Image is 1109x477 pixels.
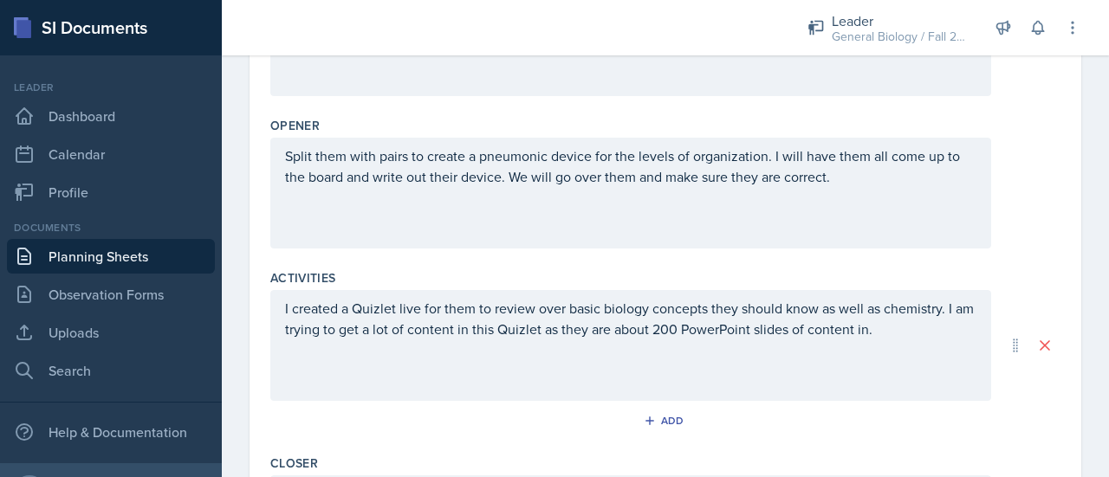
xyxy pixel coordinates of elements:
div: Leader [7,80,215,95]
div: Documents [7,220,215,235]
p: Split them with pairs to create a pneumonic device for the levels of organization. I will have th... [285,145,976,187]
label: Activities [270,269,336,287]
div: Add [647,414,684,428]
div: General Biology / Fall 2025 [832,28,970,46]
label: Opener [270,117,320,134]
a: Profile [7,175,215,209]
div: Help & Documentation [7,415,215,449]
a: Observation Forms [7,277,215,312]
div: Leader [832,10,970,31]
label: Closer [270,454,318,472]
a: Uploads [7,315,215,350]
p: I created a Quizlet live for them to review over basic biology concepts they should know as well ... [285,298,976,339]
a: Planning Sheets [7,239,215,274]
button: Add [638,408,694,434]
a: Dashboard [7,99,215,133]
a: Search [7,353,215,388]
a: Calendar [7,137,215,171]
